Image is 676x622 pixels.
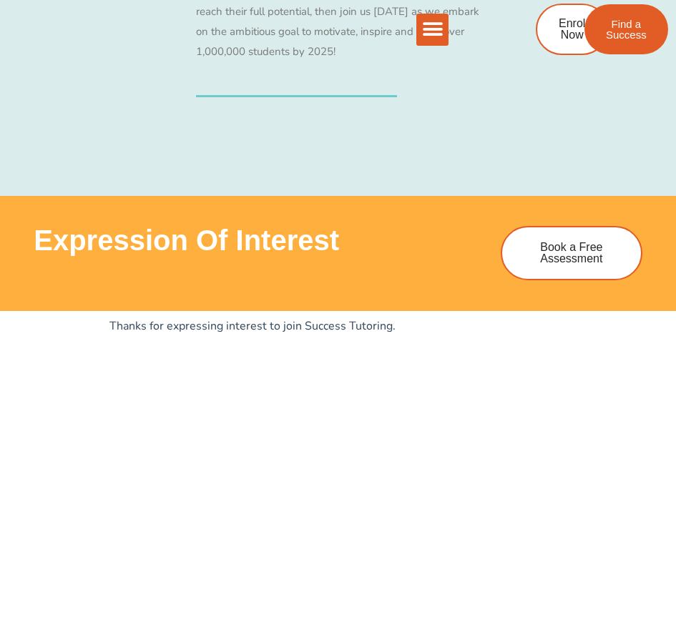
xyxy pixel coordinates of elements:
[416,14,449,46] div: Menu Toggle
[34,226,486,255] h3: Expression of Interest
[584,4,668,54] a: Find a Success
[606,19,647,40] span: Find a Success
[501,226,642,280] a: Book a Free Assessment
[604,553,676,622] iframe: Chat Widget
[559,18,585,41] span: Enrol Now
[524,242,619,265] span: Book a Free Assessment
[536,4,608,55] a: Enrol Now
